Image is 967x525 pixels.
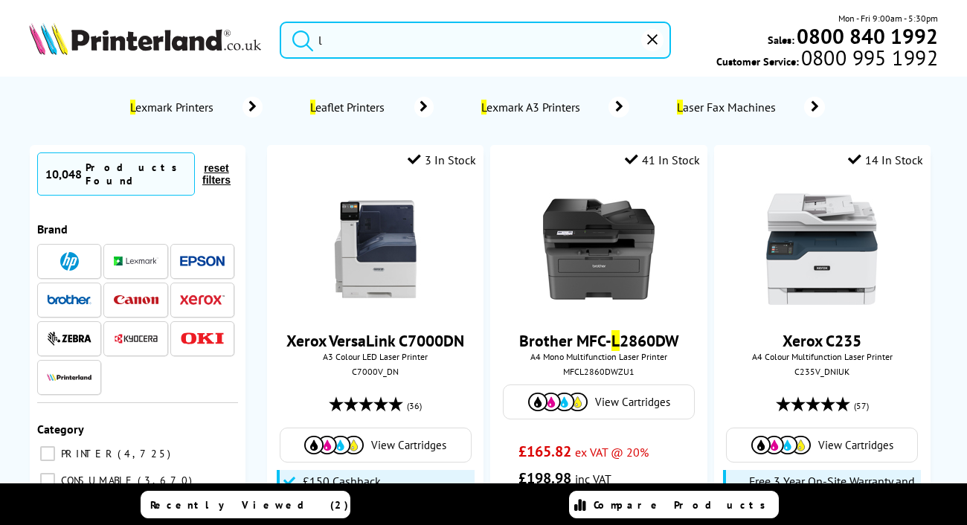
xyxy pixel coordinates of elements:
[519,330,679,351] a: Brother MFC-L2860DW
[625,152,700,167] div: 41 In Stock
[498,351,699,362] span: A4 Mono Multifunction Laser Printer
[716,51,938,68] span: Customer Service:
[280,22,671,59] input: Search product or
[180,294,225,305] img: Xerox
[481,100,486,115] mark: L
[320,193,431,305] img: Xerox-C7000-Front-Main-Small.jpg
[138,474,196,487] span: 3,670
[118,447,174,460] span: 4,725
[854,392,869,420] span: (57)
[114,333,158,344] img: Kyocera
[180,332,225,345] img: OKI
[57,447,116,460] span: PRINTER
[751,436,811,454] img: Cartridges
[47,331,91,346] img: Zebra
[29,22,261,55] img: Printerland Logo
[722,351,923,362] span: A4 Colour Multifunction Laser Printer
[274,351,476,362] span: A3 Colour LED Laser Printer
[130,100,135,115] mark: L
[797,22,938,50] b: 0800 840 1992
[734,436,910,454] a: View Cartridges
[518,468,571,488] span: £198.98
[408,152,476,167] div: 3 In Stock
[286,330,464,351] a: Xerox VersaLink C7000DN
[794,29,938,43] a: 0800 840 1992
[304,436,364,454] img: Cartridges
[407,392,422,420] span: (36)
[478,100,586,115] span: exmark A3 Printers
[150,498,349,512] span: Recently Viewed (2)
[848,152,923,167] div: 14 In Stock
[575,471,611,486] span: inc VAT
[45,167,82,181] span: 10,048
[543,193,655,305] img: brother-MFC-L2860DW-front-small.jpg
[838,11,938,25] span: Mon - Fri 9:00am - 5:30pm
[40,473,55,488] input: CONSUMABLE 3,670
[677,100,683,115] mark: L
[371,438,446,452] span: View Cartridges
[768,33,794,47] span: Sales:
[799,51,938,65] span: 0800 995 1992
[749,474,917,503] span: Free 3 Year On-Site Warranty and Extend up to 5 Years*
[180,256,225,267] img: Epson
[47,373,91,381] img: Printerland
[141,491,350,518] a: Recently Viewed (2)
[60,252,79,271] img: HP
[310,100,315,115] mark: L
[40,446,55,461] input: PRINTER 4,725
[818,438,893,452] span: View Cartridges
[725,366,919,377] div: C235V_DNIUK
[569,491,779,518] a: Compare Products
[37,222,68,236] span: Brand
[674,100,782,115] span: aser Fax Machines
[518,442,571,461] span: £165.82
[278,366,472,377] div: C7000V_DN
[114,295,158,305] img: Canon
[511,393,687,411] a: View Cartridges
[501,366,695,377] div: MFCL2860DWZU1
[783,330,861,351] a: Xerox C235
[307,100,392,115] span: eaflet Printers
[57,474,136,487] span: CONSUMABLE
[766,193,878,305] img: Xerox-C235-Front-Main-Small.jpg
[288,436,463,454] a: View Cartridges
[114,257,158,265] img: Lexmark
[86,161,187,187] div: Products Found
[595,395,670,409] span: View Cartridges
[127,97,263,117] a: Lexmark Printers
[47,294,91,305] img: Brother
[29,22,261,58] a: Printerland Logo
[195,161,238,187] button: reset filters
[127,100,220,115] span: exmark Printers
[611,330,620,351] mark: L
[478,97,629,117] a: Lexmark A3 Printers
[303,474,381,489] span: £150 Cashback
[594,498,774,512] span: Compare Products
[307,97,434,117] a: Leaflet Printers
[37,422,84,437] span: Category
[674,97,825,117] a: Laser Fax Machines
[528,393,588,411] img: Cartridges
[575,445,649,460] span: ex VAT @ 20%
